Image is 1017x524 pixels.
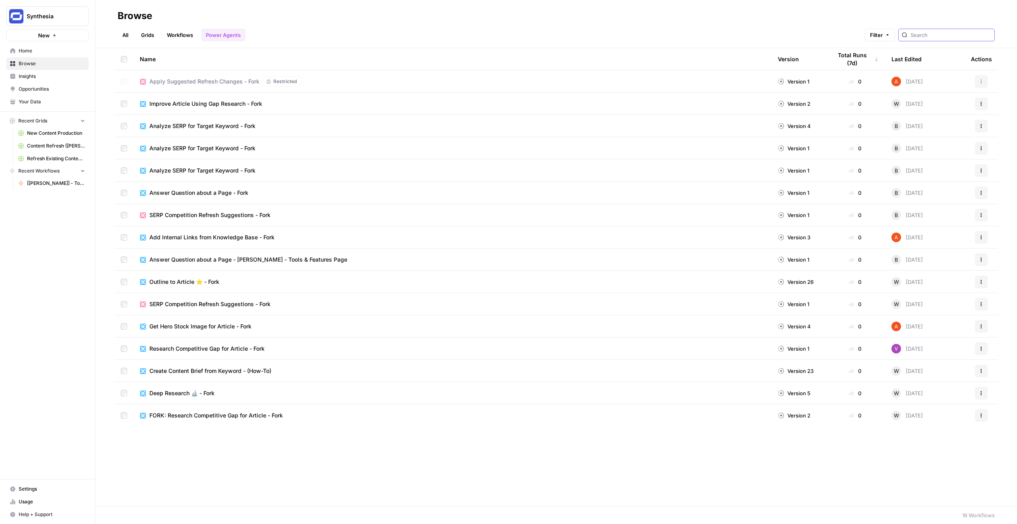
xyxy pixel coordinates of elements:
img: cje7zb9ux0f2nqyv5qqgv3u0jxek [891,322,901,331]
div: [DATE] [891,388,923,398]
div: 0 [832,167,879,175]
a: Research Competitive Gap for Article - Fork [140,345,765,353]
span: B [895,122,898,130]
div: [DATE] [891,344,923,353]
img: u5s9sr84i1zya6e83i9a0udxv2mu [891,344,901,353]
div: [DATE] [891,411,923,420]
a: Get Hero Stock Image for Article - Fork [140,322,765,330]
div: Version 1 [778,78,809,85]
div: Version [778,48,799,70]
span: Research Competitive Gap for Article - Fork [149,345,265,353]
div: 0 [832,367,879,375]
div: [DATE] [891,166,923,175]
a: Analyze SERP for Target Keyword - Fork [140,167,765,175]
button: Recent Grids [6,115,89,127]
div: Version 1 [778,189,809,197]
span: Deep Research 🔬 - Fork [149,389,215,397]
a: SERP Competition Refresh Suggestions - Fork [140,300,765,308]
a: Usage [6,495,89,508]
a: Add Internal Links from Knowledge Base - Fork [140,233,765,241]
span: B [895,211,898,219]
span: Filter [870,31,883,39]
a: Content Refresh ([PERSON_NAME]) [15,140,89,152]
span: Add Internal Links from Knowledge Base - Fork [149,233,275,241]
a: Refresh Existing Content (1) [15,152,89,165]
div: [DATE] [891,322,923,331]
span: B [895,189,898,197]
div: [DATE] [891,188,923,198]
span: W [894,100,899,108]
span: Insights [19,73,85,80]
div: 16 Workflows [962,511,995,519]
span: Get Hero Stock Image for Article - Fork [149,322,251,330]
a: [[PERSON_NAME]] - Tools & Features Pages Refreshe - [MAIN WORKFLOW] [15,177,89,190]
div: [DATE] [891,144,923,153]
div: Last Edited [891,48,922,70]
a: All [118,29,133,41]
span: SERP Competition Refresh Suggestions - Fork [149,300,271,308]
span: SERP Competition Refresh Suggestions - Fork [149,211,271,219]
div: 0 [832,189,879,197]
a: Insights [6,70,89,83]
a: Home [6,45,89,57]
div: 0 [832,233,879,241]
span: Opportunities [19,85,85,93]
a: Opportunities [6,83,89,95]
div: [DATE] [891,233,923,242]
span: Restricted [273,78,297,85]
span: Content Refresh ([PERSON_NAME]) [27,142,85,149]
span: Browse [19,60,85,67]
div: Version 4 [778,122,811,130]
div: [DATE] [891,366,923,376]
div: 0 [832,144,879,152]
span: New Content Production [27,130,85,137]
a: Improve Article Using Gap Research - Fork [140,100,765,108]
a: Analyze SERP for Target Keyword - Fork [140,122,765,130]
div: Version 3 [778,233,810,241]
span: Analyze SERP for Target Keyword - Fork [149,122,255,130]
a: Workflows [162,29,198,41]
a: Browse [6,57,89,70]
span: Your Data [19,98,85,105]
img: cje7zb9ux0f2nqyv5qqgv3u0jxek [891,77,901,86]
button: Filter [865,29,895,41]
a: Your Data [6,95,89,108]
span: W [894,367,899,375]
span: Apply Suggested Refresh Changes - Fork [149,78,259,85]
div: [DATE] [891,277,923,287]
span: Analyze SERP for Target Keyword - Fork [149,167,255,175]
div: Browse [118,10,152,22]
a: Grids [136,29,159,41]
div: 0 [832,345,879,353]
span: Home [19,47,85,54]
a: Settings [6,483,89,495]
div: [DATE] [891,210,923,220]
button: New [6,29,89,41]
div: 0 [832,211,879,219]
a: FORK: Research Competitive Gap for Article - Fork [140,411,765,419]
a: Create Content Brief from Keyword - (How-To) [140,367,765,375]
button: Workspace: Synthesia [6,6,89,26]
span: Recent Grids [18,117,47,124]
a: SERP Competition Refresh Suggestions - Fork [140,211,765,219]
span: Refresh Existing Content (1) [27,155,85,162]
span: Answer Question about a Page - [PERSON_NAME] - Tools & Features Page [149,256,347,264]
div: Version 5 [778,389,810,397]
div: [DATE] [891,77,923,86]
span: Analyze SERP for Target Keyword - Fork [149,144,255,152]
span: New [38,31,50,39]
span: Settings [19,485,85,493]
div: Version 2 [778,100,810,108]
div: Name [140,48,765,70]
div: Version 26 [778,278,814,286]
span: W [894,411,899,419]
span: Outline to Article ⭐️ - Fork [149,278,219,286]
div: Version 1 [778,211,809,219]
div: Total Runs (7d) [832,48,879,70]
div: [DATE] [891,121,923,131]
span: B [895,144,898,152]
img: Synthesia Logo [9,9,23,23]
button: Recent Workflows [6,165,89,177]
div: 0 [832,411,879,419]
div: [DATE] [891,255,923,264]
